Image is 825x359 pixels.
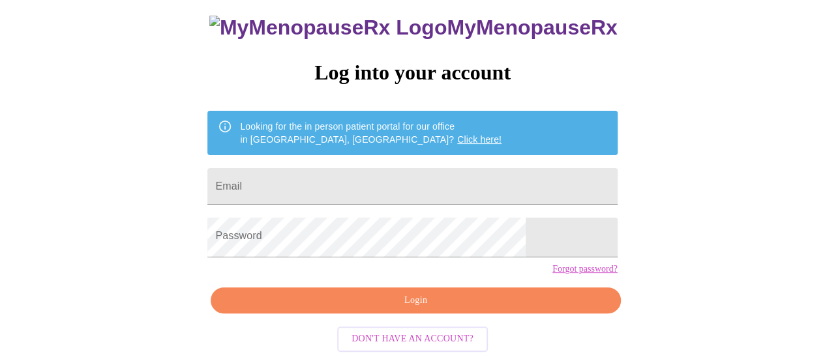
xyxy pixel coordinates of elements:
a: Forgot password? [552,264,618,274]
a: Don't have an account? [334,332,491,343]
h3: MyMenopauseRx [209,16,618,40]
a: Click here! [457,134,502,145]
button: Don't have an account? [337,326,488,352]
h3: Log into your account [207,61,617,85]
span: Don't have an account? [352,331,473,347]
div: Looking for the in person patient portal for our office in [GEOGRAPHIC_DATA], [GEOGRAPHIC_DATA]? [240,115,502,151]
button: Login [211,287,620,314]
span: Login [226,293,605,309]
img: MyMenopauseRx Logo [209,16,447,40]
